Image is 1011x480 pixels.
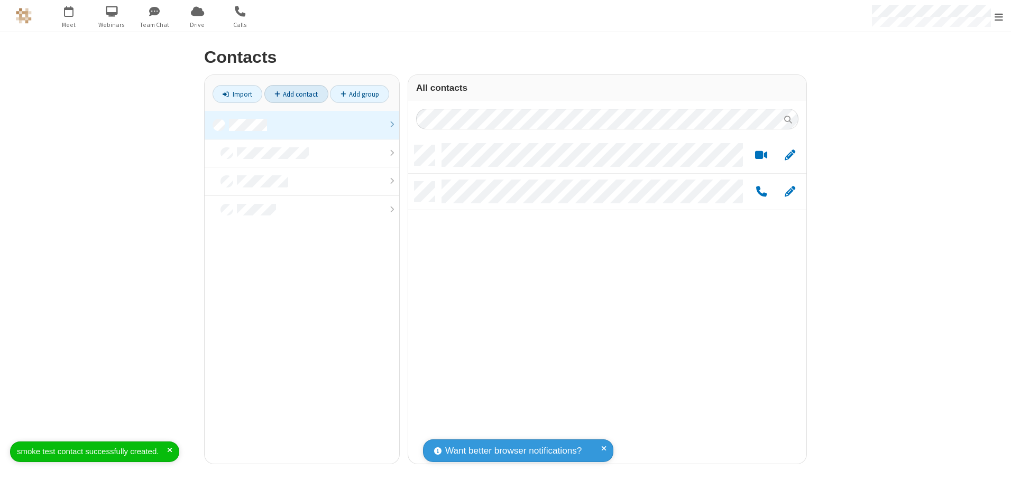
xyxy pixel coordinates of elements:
img: QA Selenium DO NOT DELETE OR CHANGE [16,8,32,24]
a: Add contact [264,85,328,103]
span: Drive [178,20,217,30]
div: smoke test contact successfully created. [17,446,167,458]
button: Edit [779,185,800,199]
span: Want better browser notifications? [445,444,582,458]
button: Edit [779,149,800,162]
h3: All contacts [416,83,798,93]
button: Call by phone [751,185,771,199]
span: Team Chat [135,20,174,30]
span: Calls [220,20,260,30]
span: Webinars [92,20,132,30]
button: Start a video meeting [751,149,771,162]
h2: Contacts [204,48,807,67]
a: Import [213,85,262,103]
div: grid [408,137,806,464]
span: Meet [49,20,89,30]
a: Add group [330,85,389,103]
